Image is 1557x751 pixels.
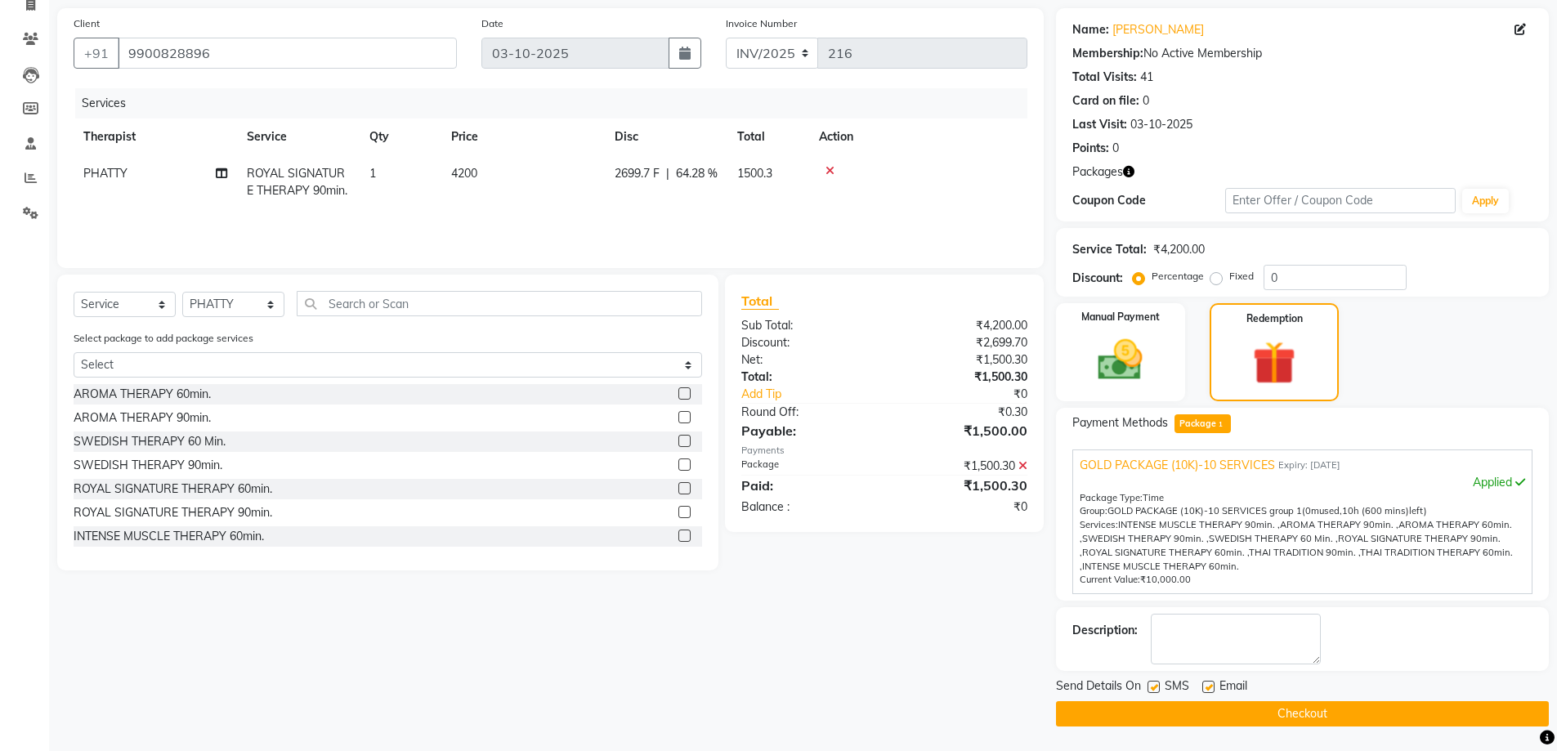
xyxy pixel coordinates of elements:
[1084,334,1157,386] img: _cash.svg
[729,317,884,334] div: Sub Total:
[1056,677,1141,698] span: Send Details On
[1080,474,1525,491] div: Applied
[1072,140,1109,157] div: Points:
[741,444,1027,458] div: Payments
[1080,505,1107,516] span: Group:
[1209,533,1338,544] span: SWEDISH THERAPY 60 Min. ,
[1072,622,1138,639] div: Description:
[1140,69,1153,86] div: 41
[297,291,702,316] input: Search or Scan
[729,351,884,369] div: Net:
[1072,45,1532,62] div: No Active Membership
[1072,92,1139,110] div: Card on file:
[1107,505,1302,516] span: GOLD PACKAGE (10K)-10 SERVICES group 1
[1278,458,1340,472] span: Expiry: [DATE]
[74,409,211,427] div: AROMA THERAPY 90min.
[369,166,376,181] span: 1
[1280,519,1398,530] span: AROMA THERAPY 90min. ,
[666,165,669,182] span: |
[1219,677,1247,698] span: Email
[884,351,1040,369] div: ₹1,500.30
[1229,269,1254,284] label: Fixed
[726,16,797,31] label: Invoice Number
[74,433,226,450] div: SWEDISH THERAPY 60 Min.
[83,166,128,181] span: PHATTY
[1072,69,1137,86] div: Total Visits:
[1082,547,1249,558] span: ROYAL SIGNATURE THERAPY 60min. ,
[1080,457,1275,474] span: GOLD PACKAGE (10K)-10 SERVICES
[1072,163,1123,181] span: Packages
[615,165,660,182] span: 2699.7 F
[74,16,100,31] label: Client
[1342,505,1409,516] span: 10h (600 mins)
[1072,241,1147,258] div: Service Total:
[75,88,1040,118] div: Services
[74,118,237,155] th: Therapist
[1174,414,1231,433] span: Package
[729,421,884,440] div: Payable:
[729,369,884,386] div: Total:
[729,476,884,495] div: Paid:
[1080,547,1513,572] span: THAI TRADITION THERAPY 60min. ,
[1072,116,1127,133] div: Last Visit:
[1153,241,1205,258] div: ₹4,200.00
[1246,311,1303,326] label: Redemption
[247,166,347,198] span: ROYAL SIGNATURE THERAPY 90min.
[884,458,1040,475] div: ₹1,500.30
[1080,574,1140,585] span: Current Value:
[741,293,779,310] span: Total
[884,404,1040,421] div: ₹0.30
[676,165,718,182] span: 64.28 %
[729,386,910,403] a: Add Tip
[360,118,441,155] th: Qty
[729,458,884,475] div: Package
[1143,492,1164,503] span: Time
[74,481,272,498] div: ROYAL SIGNATURE THERAPY 60min.
[1080,519,1118,530] span: Services:
[74,528,264,545] div: INTENSE MUSCLE THERAPY 60min.
[910,386,1040,403] div: ₹0
[441,118,605,155] th: Price
[74,386,211,403] div: AROMA THERAPY 60min.
[1080,533,1501,558] span: ROYAL SIGNATURE THERAPY 90min. ,
[74,331,253,346] label: Select package to add package services
[1118,519,1280,530] span: INTENSE MUSCLE THERAPY 90min. ,
[1080,492,1143,503] span: Package Type:
[737,166,772,181] span: 1500.3
[884,421,1040,440] div: ₹1,500.00
[1082,533,1209,544] span: SWEDISH THERAPY 90min. ,
[1056,701,1549,726] button: Checkout
[1239,336,1309,390] img: _gift.svg
[74,504,272,521] div: ROYAL SIGNATURE THERAPY 90min.
[729,404,884,421] div: Round Off:
[884,498,1040,516] div: ₹0
[1072,21,1109,38] div: Name:
[74,457,222,474] div: SWEDISH THERAPY 90min.
[1302,505,1319,516] span: (0m
[1072,270,1123,287] div: Discount:
[884,334,1040,351] div: ₹2,699.70
[1080,519,1512,544] span: AROMA THERAPY 60min. ,
[1140,574,1191,585] span: ₹10,000.00
[884,369,1040,386] div: ₹1,500.30
[729,498,884,516] div: Balance :
[1112,140,1119,157] div: 0
[74,38,119,69] button: +91
[481,16,503,31] label: Date
[1082,561,1239,572] span: INTENSE MUSCLE THERAPY 60min.
[1152,269,1204,284] label: Percentage
[727,118,809,155] th: Total
[884,317,1040,334] div: ₹4,200.00
[1249,547,1360,558] span: THAI TRADITION 90min. ,
[809,118,1027,155] th: Action
[1216,420,1225,430] span: 1
[729,334,884,351] div: Discount:
[451,166,477,181] span: 4200
[1072,192,1226,209] div: Coupon Code
[1143,92,1149,110] div: 0
[1462,189,1509,213] button: Apply
[1072,45,1143,62] div: Membership:
[1130,116,1192,133] div: 03-10-2025
[1165,677,1189,698] span: SMS
[1081,310,1160,324] label: Manual Payment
